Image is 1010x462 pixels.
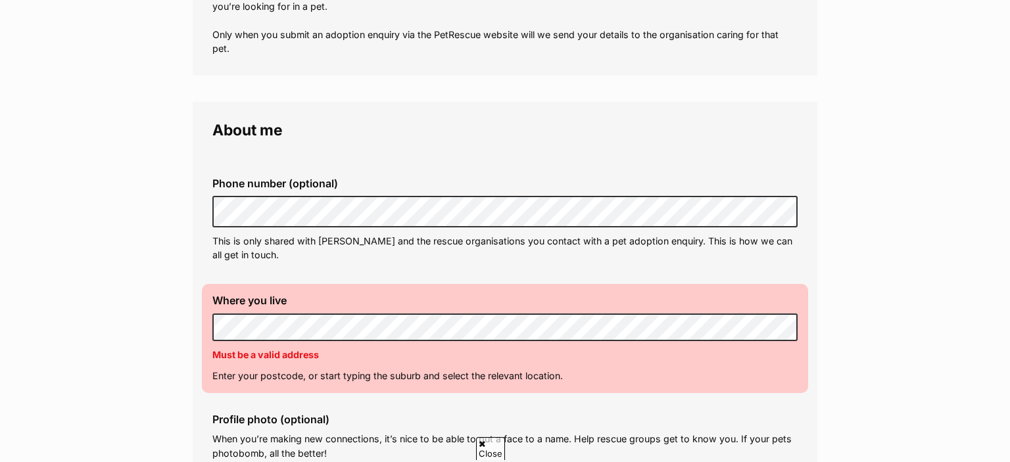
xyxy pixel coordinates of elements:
p: Enter your postcode, or start typing the suburb and select the relevant location. [212,369,798,382]
p: This is only shared with [PERSON_NAME] and the rescue organisations you contact with a pet adopti... [212,234,798,262]
label: Profile photo (optional) [212,413,798,425]
label: Where you live [212,294,798,306]
p: When you’re making new connections, it’s nice to be able to put a face to a name. Help rescue gro... [212,432,798,460]
span: Close [476,437,505,460]
legend: About me [212,122,798,139]
label: Phone number (optional) [212,177,798,189]
p: Must be a valid address [212,348,798,361]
